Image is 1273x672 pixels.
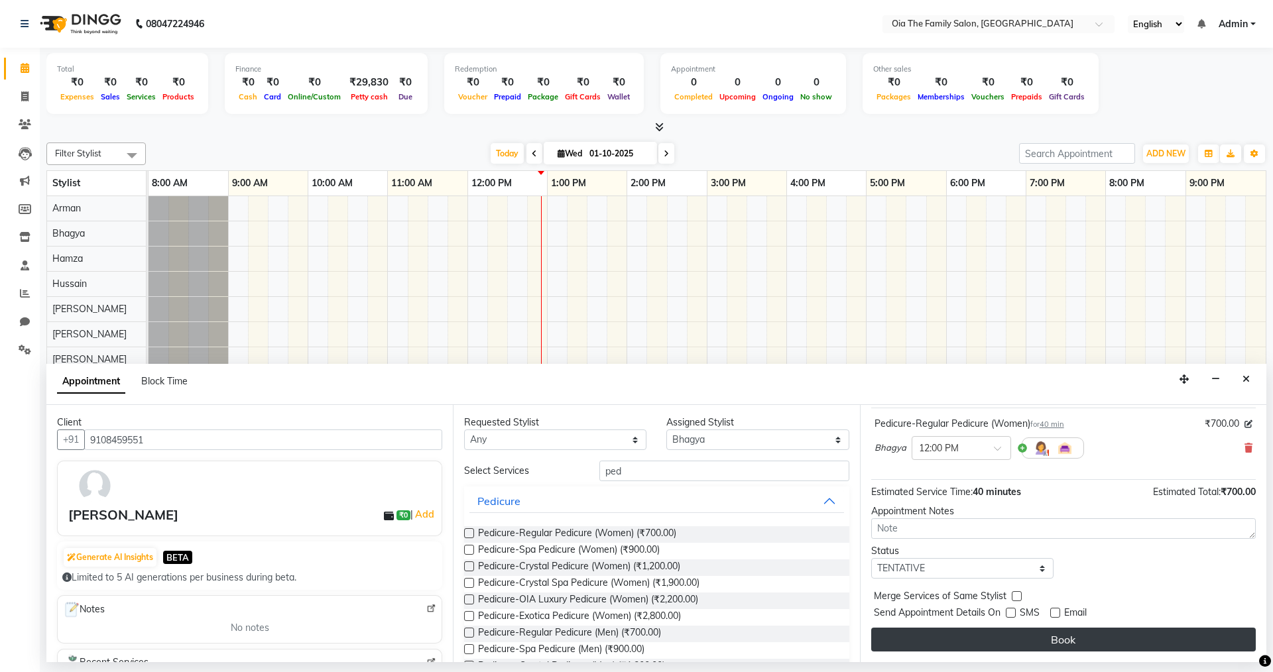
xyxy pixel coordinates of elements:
div: Select Services [454,464,589,478]
a: 5:00 PM [867,174,908,193]
input: 2025-10-01 [585,144,652,164]
span: ₹0 [396,510,410,521]
div: Limited to 5 AI generations per business during beta. [62,571,437,585]
div: ₹0 [123,75,159,90]
div: ₹0 [524,75,562,90]
span: Filter Stylist [55,148,101,158]
a: 2:00 PM [627,174,669,193]
div: Total [57,64,198,75]
span: 40 min [1040,420,1064,429]
div: ₹0 [604,75,633,90]
span: Bhagya [52,227,85,239]
a: 4:00 PM [787,174,829,193]
span: SMS [1020,606,1040,622]
span: Sales [97,92,123,101]
span: ₹700.00 [1221,486,1256,498]
span: Pedicure-Regular Pedicure (Women) (₹700.00) [478,526,676,543]
span: Cash [235,92,261,101]
a: 10:00 AM [308,174,356,193]
span: Pedicure-Crystal Pedicure (Women) (₹1,200.00) [478,559,680,576]
span: ₹700.00 [1205,417,1239,431]
input: Search Appointment [1019,143,1135,164]
span: Notes [63,601,105,618]
span: ADD NEW [1146,148,1185,158]
span: Pedicure-Regular Pedicure (Men) (₹700.00) [478,626,661,642]
a: 7:00 PM [1026,174,1068,193]
span: No notes [231,621,269,635]
span: Email [1064,606,1087,622]
span: Prepaids [1008,92,1046,101]
span: [PERSON_NAME] [52,303,127,315]
span: Wed [554,148,585,158]
span: Appointment [57,370,125,394]
a: 11:00 AM [388,174,436,193]
span: Completed [671,92,716,101]
button: Book [871,628,1256,651]
span: Due [395,92,416,101]
div: ₹0 [235,75,261,90]
div: ₹0 [873,75,914,90]
div: ₹0 [491,75,524,90]
span: Ongoing [759,92,797,101]
div: [PERSON_NAME] [68,505,178,525]
div: Assigned Stylist [666,416,849,429]
div: ₹0 [968,75,1008,90]
button: +91 [57,429,85,450]
div: ₹0 [1008,75,1046,90]
div: Client [57,416,442,429]
button: Generate AI Insights [64,548,156,567]
a: 12:00 PM [468,174,515,193]
a: 9:00 PM [1186,174,1228,193]
div: Pedicure [477,493,520,509]
span: Recent Services [63,655,149,671]
div: ₹0 [562,75,604,90]
input: Search by service name [599,461,849,481]
span: Estimated Service Time: [871,486,973,498]
span: Vouchers [968,92,1008,101]
span: [PERSON_NAME] [52,328,127,340]
span: Pedicure-OIA Luxury Pedicure (Women) (₹2,200.00) [478,592,698,609]
span: Prepaid [491,92,524,101]
span: | [410,506,436,522]
a: 3:00 PM [707,174,749,193]
span: Gift Cards [1046,92,1088,101]
span: No show [797,92,835,101]
span: 40 minutes [973,486,1021,498]
div: Status [871,544,1054,558]
button: Pedicure [469,489,843,513]
span: Packages [873,92,914,101]
span: Upcoming [716,92,759,101]
span: Memberships [914,92,968,101]
img: logo [34,5,125,42]
div: ₹0 [284,75,344,90]
a: 9:00 AM [229,174,271,193]
div: ₹0 [455,75,491,90]
div: Appointment Notes [871,504,1256,518]
span: Hamza [52,252,83,264]
a: 1:00 PM [548,174,589,193]
span: Products [159,92,198,101]
span: Pedicure-Crystal Spa Pedicure (Women) (₹1,900.00) [478,576,699,592]
img: Interior.png [1057,440,1073,456]
span: Online/Custom [284,92,344,101]
input: Search by Name/Mobile/Email/Code [84,429,442,450]
span: Send Appointment Details On [874,606,1000,622]
button: Close [1237,369,1256,390]
span: Admin [1219,17,1248,31]
span: Card [261,92,284,101]
a: Add [413,506,436,522]
span: Hussain [52,278,87,290]
a: 8:00 AM [149,174,191,193]
div: Redemption [455,64,633,75]
span: Voucher [455,92,491,101]
span: Petty cash [347,92,391,101]
div: ₹0 [394,75,417,90]
span: Services [123,92,159,101]
div: 0 [716,75,759,90]
div: 0 [797,75,835,90]
span: Bhagya [875,441,906,455]
div: ₹29,830 [344,75,394,90]
div: ₹0 [1046,75,1088,90]
a: 6:00 PM [947,174,989,193]
i: Edit price [1244,420,1252,428]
